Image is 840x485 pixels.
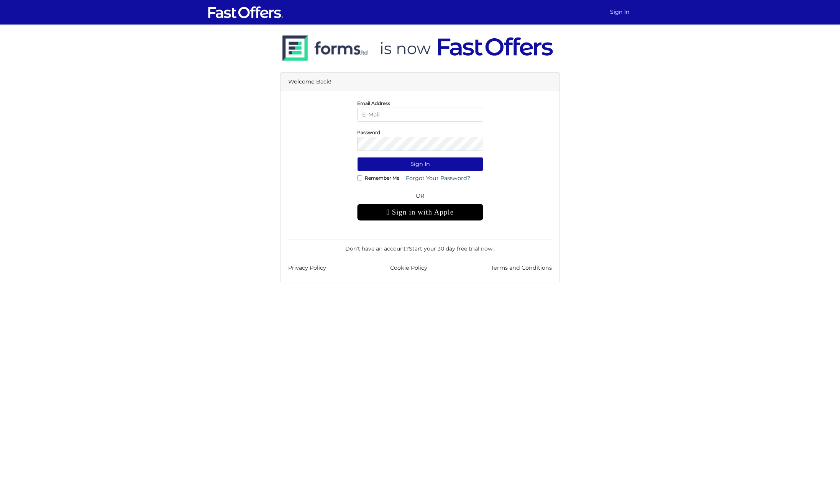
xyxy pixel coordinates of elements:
label: Password [357,131,380,133]
a: Sign In [607,5,633,20]
div: Sign in with Apple [357,204,483,221]
a: Start your 30 day free trial now. [409,245,494,252]
button: Sign In [357,157,483,171]
div: Don't have an account? . [288,239,552,253]
span: OR [357,192,483,204]
input: E-Mail [357,108,483,122]
a: Forgot Your Password? [401,171,475,185]
a: Cookie Policy [390,264,427,272]
label: Remember Me [365,177,399,179]
a: Privacy Policy [288,264,326,272]
div: Welcome Back! [281,73,559,91]
label: Email Address [357,102,390,104]
a: Terms and Conditions [491,264,552,272]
